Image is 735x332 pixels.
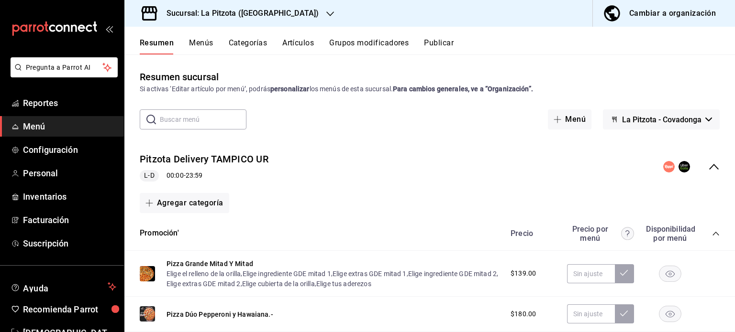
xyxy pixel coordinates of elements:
span: L-D [140,171,158,181]
span: Recomienda Parrot [23,303,116,316]
div: Precio por menú [567,225,634,243]
button: Elige cubierta de la orilla [242,279,315,289]
button: Elige ingrediente GDE mitad 2 [408,269,497,278]
span: La Pitzota - Covadonga [622,115,702,124]
h3: Sucursal: La Pitzota ([GEOGRAPHIC_DATA]) [159,8,319,19]
button: Elige extras GDE mitad 2 [167,279,241,289]
span: Reportes [23,96,116,109]
button: Promoción' [140,228,179,239]
div: Disponibilidad por menú [646,225,694,243]
input: Buscar menú [160,110,246,129]
strong: personalizar [270,85,310,93]
span: Facturación [23,214,116,226]
button: Elige ingrediente GDE mitad 1 [243,269,331,278]
button: Pizza Grande Mitad Y Mitad [167,259,253,268]
button: Grupos modificadores [329,38,409,54]
span: Ayuda [23,281,104,292]
button: Artículos [282,38,314,54]
button: Agregar categoría [140,193,229,213]
button: Pitzota Delivery TAMPICO UR [140,152,268,166]
button: Pregunta a Parrot AI [11,57,118,77]
button: Elige el relleno de la orilla [167,269,241,278]
button: collapse-category-row [712,230,720,237]
div: Precio [501,229,562,238]
div: , , , , , , [167,268,501,289]
button: Menú [548,109,591,129]
button: Menús [189,38,213,54]
div: collapse-menu-row [124,145,735,189]
input: Sin ajuste [567,304,615,323]
span: Configuración [23,143,116,156]
img: Preview [140,266,155,281]
button: Pizza Dúo Pepperoni y Hawaiana.- [167,310,273,319]
button: Categorías [229,38,267,54]
div: navigation tabs [140,38,735,54]
div: Cambiar a organización [629,7,716,20]
span: Suscripción [23,237,116,250]
div: Si activas ‘Editar artículo por menú’, podrás los menús de esta sucursal. [140,84,720,94]
span: Menú [23,120,116,133]
input: Sin ajuste [567,264,615,283]
img: Preview [140,306,155,321]
span: Inventarios [23,190,116,203]
button: Resumen [140,38,174,54]
button: Publicar [424,38,454,54]
button: Elige extras GDE mitad 1 [333,269,407,278]
span: Personal [23,167,116,180]
span: $139.00 [511,268,536,278]
div: 00:00 - 23:59 [140,170,268,182]
span: Pregunta a Parrot AI [26,63,103,73]
a: Pregunta a Parrot AI [7,69,118,79]
div: Resumen sucursal [140,70,219,84]
button: open_drawer_menu [105,25,113,32]
button: Elige tus aderezos [316,279,371,289]
button: La Pitzota - Covadonga [603,109,720,129]
span: $180.00 [511,309,536,319]
strong: Para cambios generales, ve a “Organización”. [393,85,533,93]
